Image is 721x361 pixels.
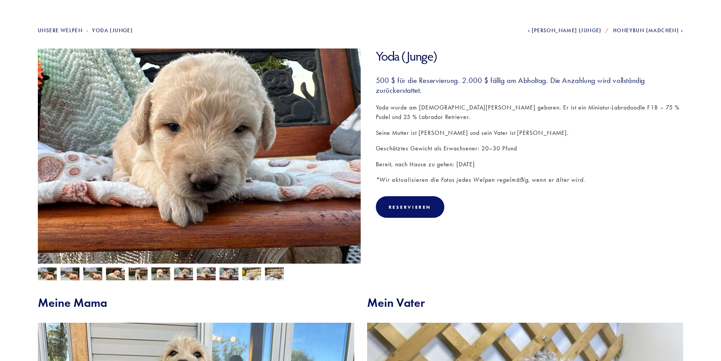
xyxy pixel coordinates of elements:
img: Yoda 8.jpg [151,267,170,281]
img: Yoda 2.jpg [242,267,261,281]
font: Yoda (Junge) [376,48,437,64]
font: Seine Mutter ist [PERSON_NAME] und sein Vater ist [PERSON_NAME]. [376,129,569,136]
img: Yoda 1.jpg [265,267,284,281]
img: Yoda 11.jpg [83,267,102,282]
a: [PERSON_NAME] (Junge) [528,27,602,34]
font: Reservieren [389,204,432,210]
img: Yoda 6.jpg [106,267,125,282]
div: Reservieren [376,196,445,218]
font: Meine Mama [38,295,107,310]
a: Unsere Welpen [38,27,83,34]
img: Yoda 3.jpg [197,267,216,281]
img: Yoda 7.jpg [129,267,148,282]
font: [PERSON_NAME] (Junge) [532,27,601,34]
font: Honeybun (Mädchen) [613,27,679,34]
font: Mein Vater [367,295,425,310]
img: Yoda 3.jpg [38,35,361,277]
img: Yoda 4.jpg [220,267,238,281]
font: Yoda wurde am [DEMOGRAPHIC_DATA][PERSON_NAME] geboren. Er ist ein Miniatur-Labradoodle F1B – 75 %... [376,104,681,121]
img: Yoda 9.jpg [38,267,57,282]
img: Yoda 5.jpg [174,267,193,281]
font: *Wir aktualisieren die Fotos jedes Welpen regelmäßig, wenn er älter wird. [376,176,585,183]
font: Bereit, nach Hause zu gehen: [DATE] [376,161,475,168]
font: 500 $ für die Reservierung. 2.000 $ fällig am Abholtag. Die Anzahlung wird vollständig zurückerst... [376,76,647,95]
img: Yoda 10.jpg [61,267,79,282]
a: Yoda (Junge) [92,27,133,34]
a: Honeybun (Mädchen) [613,27,683,34]
font: Geschätztes Gewicht als Erwachsener: 20–30 Pfund [376,145,517,152]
